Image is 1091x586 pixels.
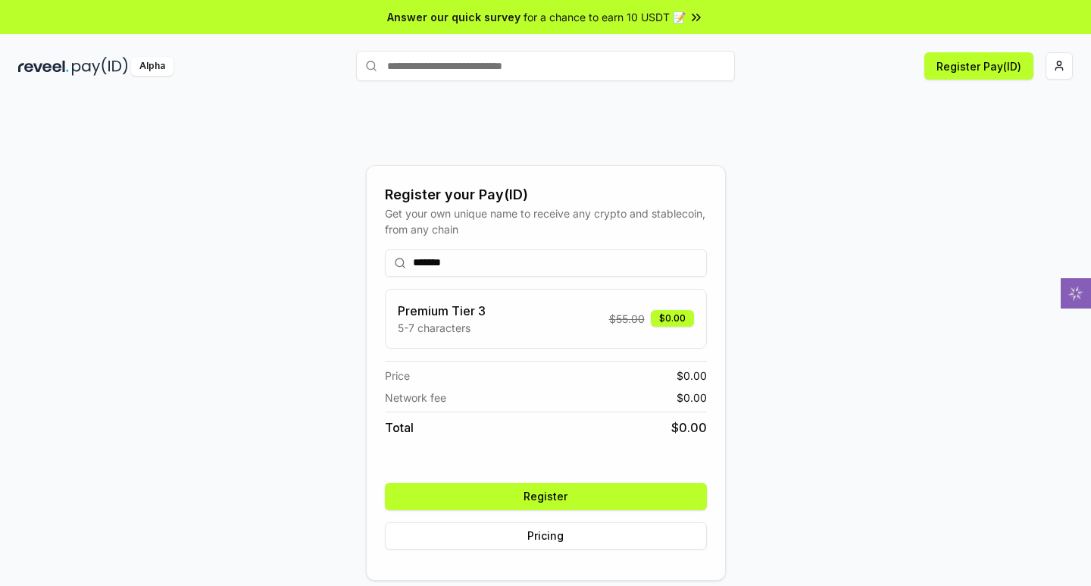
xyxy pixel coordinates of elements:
[924,52,1033,80] button: Register Pay(ID)
[387,9,520,25] span: Answer our quick survey
[671,418,707,437] span: $ 0.00
[131,57,173,76] div: Alpha
[524,9,686,25] span: for a chance to earn 10 USDT 📝
[398,320,486,336] p: 5-7 characters
[385,522,707,550] button: Pricing
[385,205,707,237] div: Get your own unique name to receive any crypto and stablecoin, from any chain
[385,483,707,510] button: Register
[398,302,486,320] h3: Premium Tier 3
[609,311,645,327] span: $ 55.00
[651,310,694,327] div: $0.00
[677,368,707,384] span: $ 0.00
[385,184,707,205] div: Register your Pay(ID)
[677,390,707,406] span: $ 0.00
[72,57,128,76] img: pay_id
[385,390,446,406] span: Network fee
[385,368,410,384] span: Price
[385,418,414,437] span: Total
[18,57,69,76] img: reveel_dark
